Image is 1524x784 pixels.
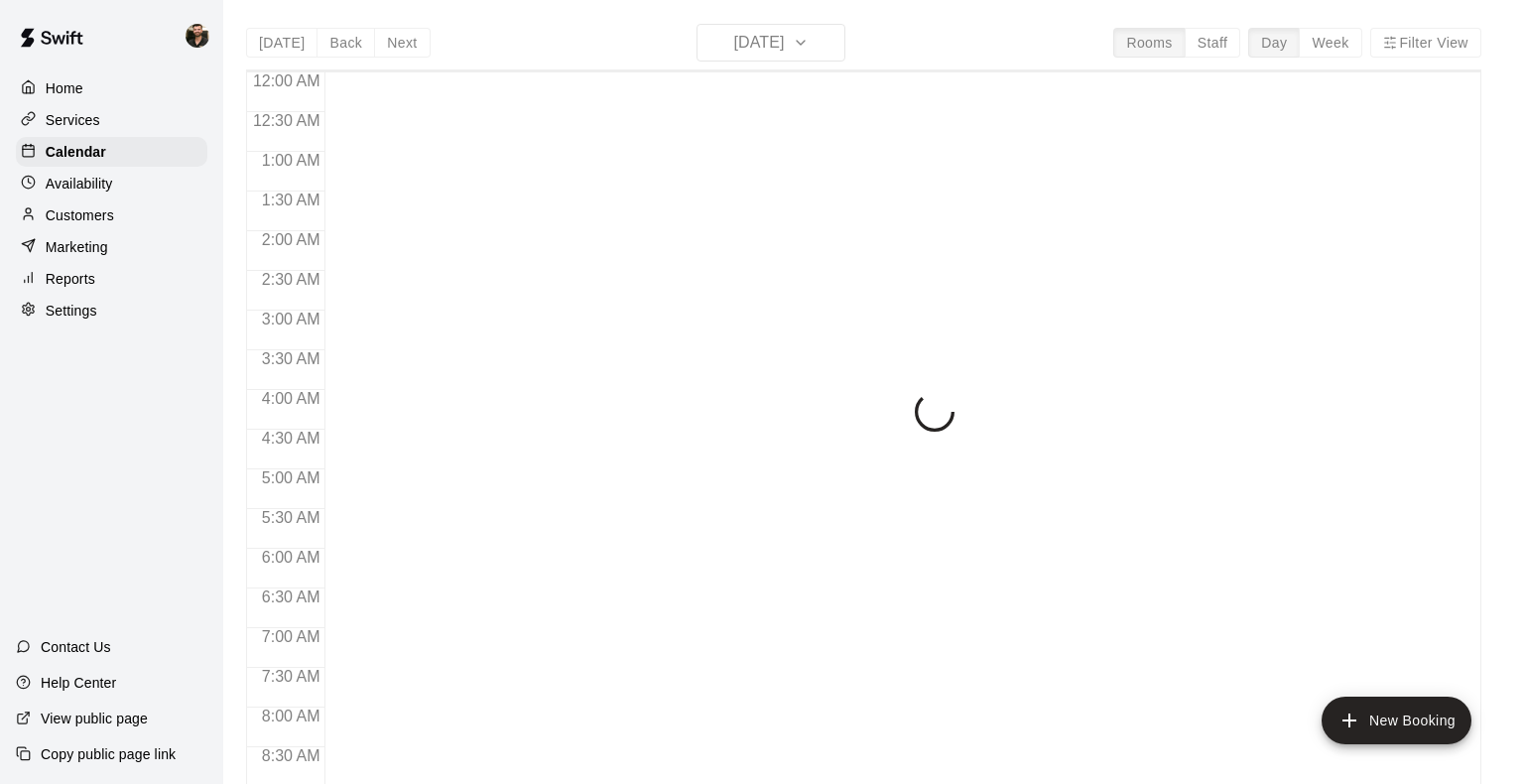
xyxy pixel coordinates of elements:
span: 1:00 AM [257,152,325,169]
a: Home [16,73,207,103]
button: add [1322,697,1471,744]
span: 6:30 AM [257,588,325,605]
a: Calendar [16,137,207,167]
a: Reports [16,264,207,294]
span: 5:00 AM [257,469,325,486]
span: 4:00 AM [257,390,325,407]
a: Customers [16,200,207,230]
p: View public page [41,709,148,728]
span: 3:00 AM [257,311,325,327]
a: Marketing [16,232,207,262]
span: 7:30 AM [257,668,325,685]
a: Settings [16,296,207,326]
p: Contact Us [41,637,111,657]
p: Customers [46,205,114,225]
span: 4:30 AM [257,430,325,447]
p: Home [46,78,83,98]
img: Jacob Fisher [186,24,209,48]
a: Availability [16,169,207,198]
span: 2:30 AM [257,271,325,288]
span: 12:00 AM [248,72,325,89]
span: 6:00 AM [257,549,325,566]
span: 8:30 AM [257,747,325,764]
span: 5:30 AM [257,509,325,526]
div: Jacob Fisher [182,16,223,56]
a: Services [16,105,207,135]
span: 2:00 AM [257,231,325,248]
p: Reports [46,269,95,289]
p: Availability [46,174,113,194]
span: 7:00 AM [257,628,325,645]
p: Calendar [46,142,106,162]
p: Services [46,110,100,130]
p: Help Center [41,673,116,693]
span: 8:00 AM [257,708,325,724]
p: Settings [46,301,97,321]
p: Marketing [46,237,108,257]
span: 1:30 AM [257,192,325,208]
p: Copy public page link [41,744,176,764]
span: 12:30 AM [248,112,325,129]
span: 3:30 AM [257,350,325,367]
